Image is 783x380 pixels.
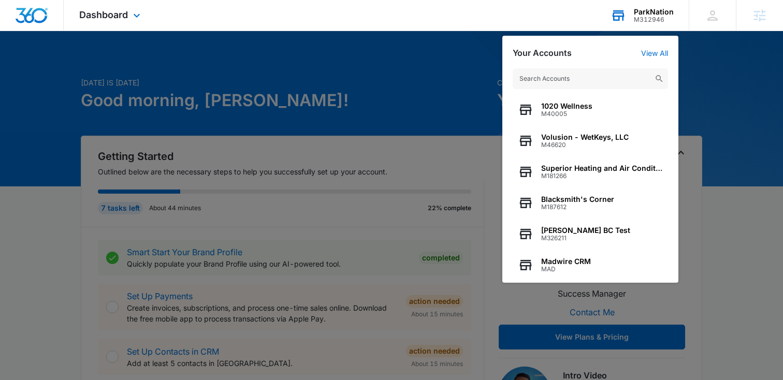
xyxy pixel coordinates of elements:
[541,172,663,180] span: M181266
[513,48,572,58] h2: Your Accounts
[634,8,674,16] div: account name
[541,110,592,118] span: M40005
[79,9,128,20] span: Dashboard
[541,164,663,172] span: Superior Heating and Air Conditioning
[641,49,668,57] a: View All
[513,156,668,187] button: Superior Heating and Air ConditioningM181266
[541,102,592,110] span: 1020 Wellness
[541,133,629,141] span: Volusion - WetKeys, LLC
[513,68,668,89] input: Search Accounts
[513,187,668,218] button: Blacksmith's CornerM187612
[513,125,668,156] button: Volusion - WetKeys, LLCM46620
[513,94,668,125] button: 1020 WellnessM40005
[541,141,629,149] span: M46620
[513,218,668,250] button: [PERSON_NAME] BC TestM326211
[541,257,591,266] span: Madwire CRM
[541,235,630,242] span: M326211
[541,203,614,211] span: M187612
[634,16,674,23] div: account id
[541,226,630,235] span: [PERSON_NAME] BC Test
[513,250,668,281] button: Madwire CRMMAD
[541,195,614,203] span: Blacksmith's Corner
[541,266,591,273] span: MAD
